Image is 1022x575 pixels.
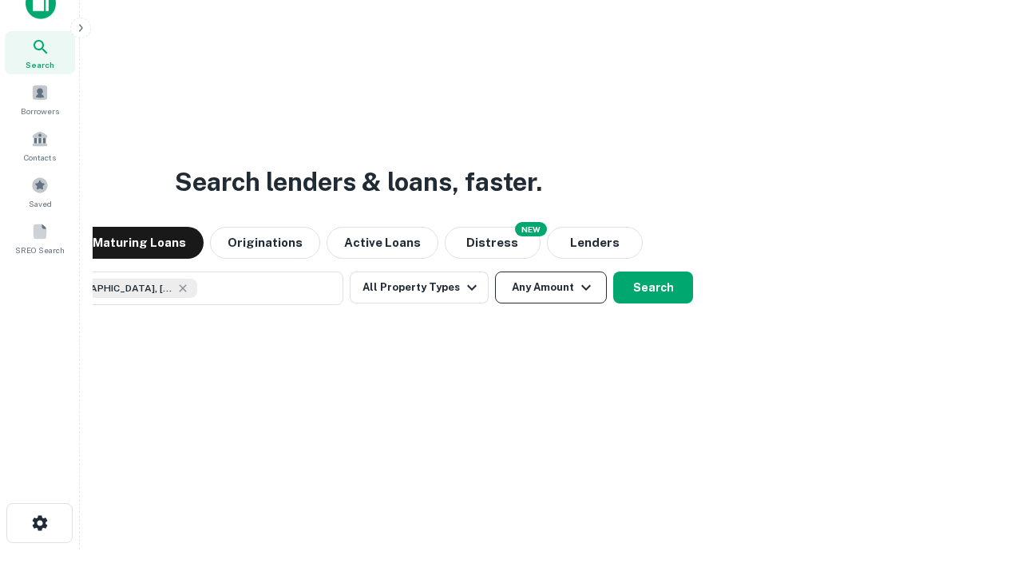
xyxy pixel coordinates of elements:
[75,227,204,259] button: Maturing Loans
[350,272,489,303] button: All Property Types
[53,281,173,295] span: [GEOGRAPHIC_DATA], [GEOGRAPHIC_DATA], [GEOGRAPHIC_DATA]
[547,227,643,259] button: Lenders
[5,170,75,213] a: Saved
[175,163,542,201] h3: Search lenders & loans, faster.
[327,227,438,259] button: Active Loans
[5,77,75,121] a: Borrowers
[5,216,75,260] a: SREO Search
[5,124,75,167] a: Contacts
[942,447,1022,524] iframe: Chat Widget
[515,222,547,236] div: NEW
[24,151,56,164] span: Contacts
[21,105,59,117] span: Borrowers
[210,227,320,259] button: Originations
[613,272,693,303] button: Search
[495,272,607,303] button: Any Amount
[24,272,343,305] button: [GEOGRAPHIC_DATA], [GEOGRAPHIC_DATA], [GEOGRAPHIC_DATA]
[15,244,65,256] span: SREO Search
[5,31,75,74] a: Search
[26,58,54,71] span: Search
[445,227,541,259] button: Search distressed loans with lien and other non-mortgage details.
[29,197,52,210] span: Saved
